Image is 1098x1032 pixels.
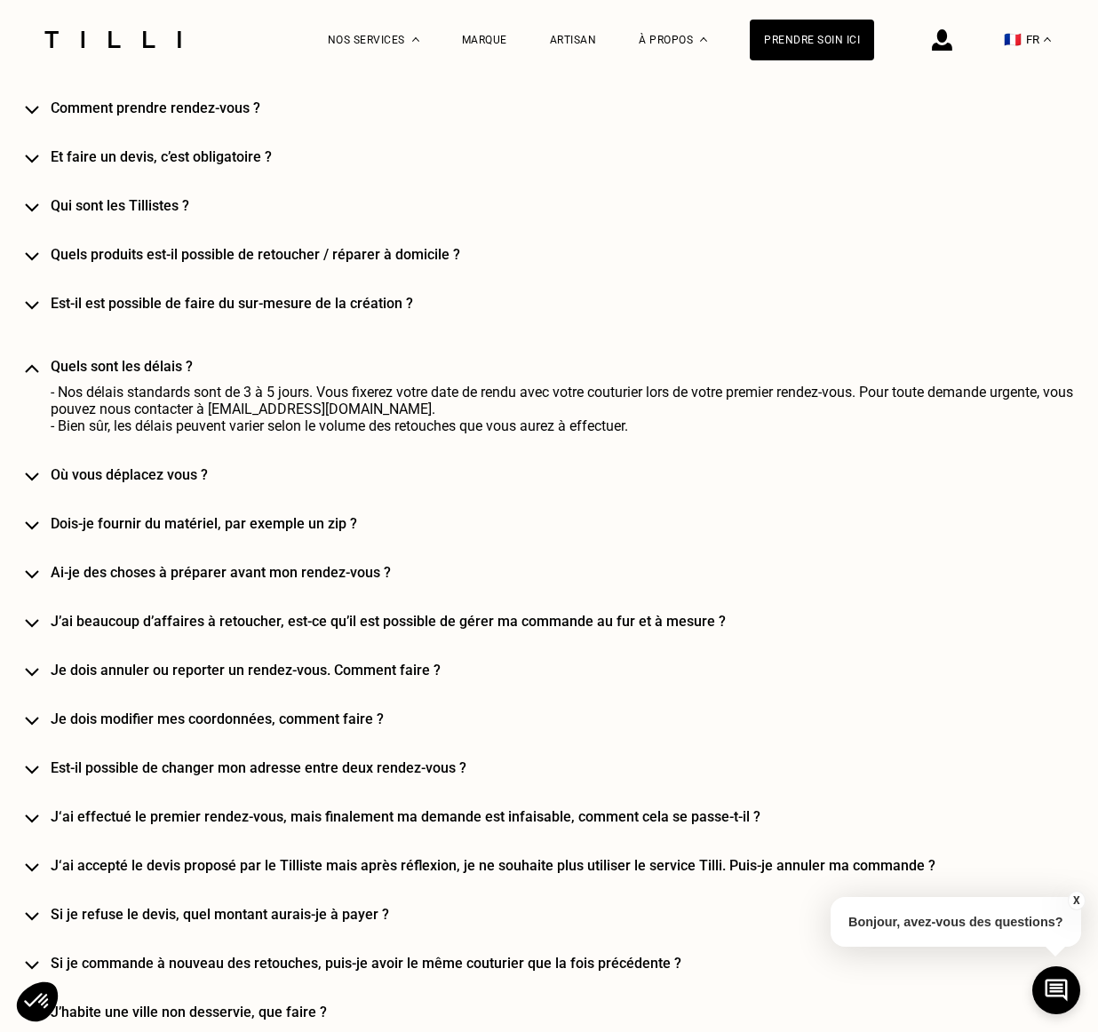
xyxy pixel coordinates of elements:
[25,106,39,115] img: svg+xml;base64,PHN2ZyB3aWR0aD0iMTYiIGhlaWdodD0iMTAiIHZpZXdCb3g9IjAgMCAxNiAxMCIgZmlsbD0ibm9uZSIgeG...
[25,766,39,774] img: svg+xml;base64,PHN2ZyB3aWR0aD0iMTYiIGhlaWdodD0iMTAiIHZpZXdCb3g9IjAgMCAxNiAxMCIgZmlsbD0ibm9uZSIgeG...
[25,668,39,677] img: svg+xml;base64,PHN2ZyB3aWR0aD0iMTYiIGhlaWdodD0iMTAiIHZpZXdCb3g9IjAgMCAxNiAxMCIgZmlsbD0ibm9uZSIgeG...
[550,34,597,46] a: Artisan
[25,252,39,261] img: svg+xml;base64,PHN2ZyB3aWR0aD0iMTYiIGhlaWdodD0iMTAiIHZpZXdCb3g9IjAgMCAxNiAxMCIgZmlsbD0ibm9uZSIgeG...
[412,37,419,42] img: Menu déroulant
[51,417,628,434] span: - Bien sûr, les délais peuvent varier selon le volume des retouches que vous aurez à effectuer.
[25,521,39,530] img: svg+xml;base64,PHN2ZyB3aWR0aD0iMTYiIGhlaWdodD0iMTAiIHZpZXdCb3g9IjAgMCAxNiAxMCIgZmlsbD0ibm9uZSIgeG...
[38,31,187,48] img: Logo du service de couturière Tilli
[831,897,1081,947] p: Bonjour, avez-vous des questions?
[25,570,39,579] img: svg+xml;base64,PHN2ZyB3aWR0aD0iMTYiIGhlaWdodD0iMTAiIHZpZXdCb3g9IjAgMCAxNiAxMCIgZmlsbD0ibm9uZSIgeG...
[932,29,952,51] img: icône connexion
[51,384,1073,417] span: - Nos délais standards sont de 3 à 5 jours. Vous fixerez votre date de rendu avec votre couturier...
[700,37,707,42] img: Menu déroulant à propos
[25,619,39,628] img: svg+xml;base64,PHN2ZyB3aWR0aD0iMTYiIGhlaWdodD0iMTAiIHZpZXdCb3g9IjAgMCAxNiAxMCIgZmlsbD0ibm9uZSIgeG...
[25,472,39,481] img: svg+xml;base64,PHN2ZyB3aWR0aD0iMTYiIGhlaWdodD0iMTAiIHZpZXdCb3g9IjAgMCAxNiAxMCIgZmlsbD0ibm9uZSIgeG...
[25,912,39,921] img: svg+xml;base64,PHN2ZyB3aWR0aD0iMTYiIGhlaWdodD0iMTAiIHZpZXdCb3g9IjAgMCAxNiAxMCIgZmlsbD0ibm9uZSIgeG...
[1067,891,1085,910] button: X
[25,155,39,163] img: svg+xml;base64,PHN2ZyB3aWR0aD0iMTYiIGhlaWdodD0iMTAiIHZpZXdCb3g9IjAgMCAxNiAxMCIgZmlsbD0ibm9uZSIgeG...
[750,20,874,60] a: Prendre soin ici
[1044,37,1051,42] img: menu déroulant
[25,814,39,823] img: svg+xml;base64,PHN2ZyB3aWR0aD0iMTYiIGhlaWdodD0iMTAiIHZpZXdCb3g9IjAgMCAxNiAxMCIgZmlsbD0ibm9uZSIgeG...
[25,863,39,872] img: svg+xml;base64,PHN2ZyB3aWR0aD0iMTYiIGhlaWdodD0iMTAiIHZpZXdCb3g9IjAgMCAxNiAxMCIgZmlsbD0ibm9uZSIgeG...
[1004,31,1022,48] span: 🇫🇷
[25,364,39,373] img: svg+xml;base64,PHN2ZyB3aWR0aD0iMTYiIGhlaWdodD0iMTAiIHZpZXdCb3g9IjAgMCAxNiAxMCIgZmlsbD0ibm9uZSIgeG...
[25,717,39,726] img: svg+xml;base64,PHN2ZyB3aWR0aD0iMTYiIGhlaWdodD0iMTAiIHZpZXdCb3g9IjAgMCAxNiAxMCIgZmlsbD0ibm9uZSIgeG...
[25,203,39,212] img: svg+xml;base64,PHN2ZyB3aWR0aD0iMTYiIGhlaWdodD0iMTAiIHZpZXdCb3g9IjAgMCAxNiAxMCIgZmlsbD0ibm9uZSIgeG...
[25,301,39,310] img: svg+xml;base64,PHN2ZyB3aWR0aD0iMTYiIGhlaWdodD0iMTAiIHZpZXdCb3g9IjAgMCAxNiAxMCIgZmlsbD0ibm9uZSIgeG...
[462,34,507,46] a: Marque
[25,961,39,970] img: svg+xml;base64,PHN2ZyB3aWR0aD0iMTYiIGhlaWdodD0iMTAiIHZpZXdCb3g9IjAgMCAxNiAxMCIgZmlsbD0ibm9uZSIgeG...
